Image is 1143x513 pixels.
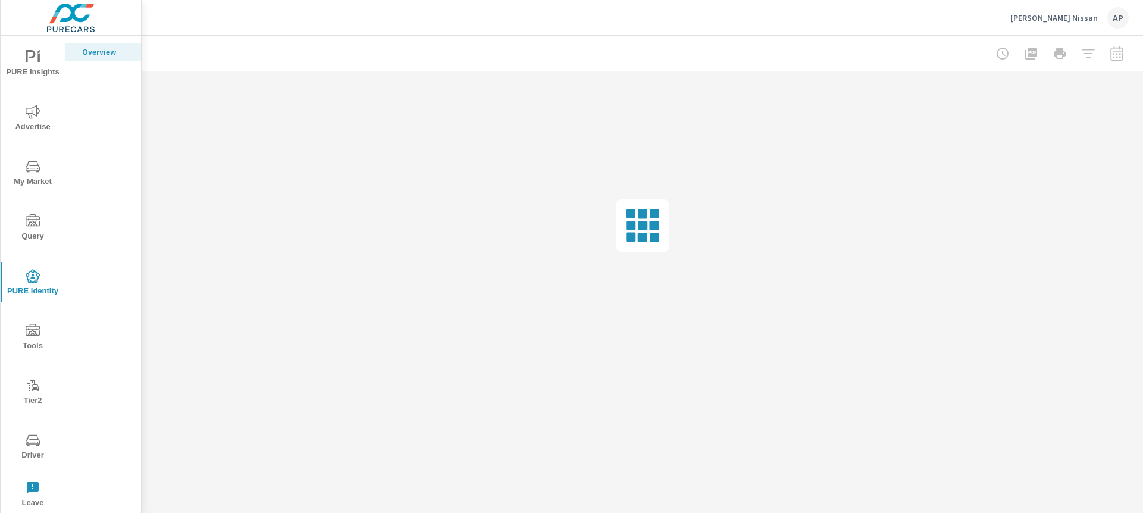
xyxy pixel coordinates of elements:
[4,433,61,462] span: Driver
[82,46,131,58] p: Overview
[4,379,61,408] span: Tier2
[1107,7,1129,29] div: AP
[4,269,61,298] span: PURE Identity
[4,324,61,353] span: Tools
[65,43,141,61] div: Overview
[4,50,61,79] span: PURE Insights
[1010,12,1098,23] p: [PERSON_NAME] Nissan
[4,105,61,134] span: Advertise
[4,159,61,189] span: My Market
[4,214,61,243] span: Query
